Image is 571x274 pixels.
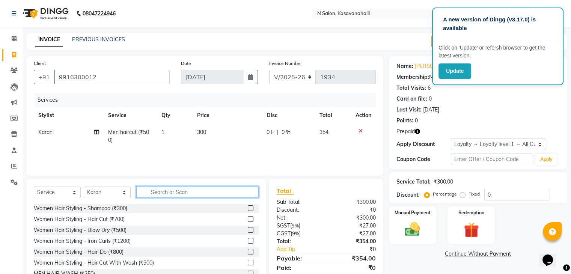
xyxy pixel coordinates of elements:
span: 300 [197,129,206,135]
div: ₹300.00 [326,214,381,222]
div: Women Hair Styling - Shampoo (₹300) [34,205,127,212]
p: A new version of Dingg (v3.17.0) is available [443,15,553,32]
label: Percentage [433,191,457,197]
div: ₹354.00 [326,238,381,245]
div: Name: [396,62,413,70]
div: Discount: [396,191,420,199]
img: _gift.svg [459,221,484,239]
input: Enter Offer / Coupon Code [451,154,533,165]
label: Date [181,60,191,67]
div: ₹354.00 [326,254,381,263]
span: 9% [292,230,299,236]
div: Women Hair Styling - Hair-Do (₹800) [34,248,124,256]
img: logo [19,3,71,24]
label: Redemption [458,209,484,216]
button: Create New [431,36,475,47]
th: Action [351,107,376,124]
th: Total [315,107,351,124]
div: Last Visit: [396,106,422,114]
div: Card on file: [396,95,427,103]
div: Women Hair Styling - Hair Cut (₹700) [34,215,125,223]
label: Invoice Number [269,60,302,67]
button: Update [438,63,471,79]
div: ₹0 [335,245,381,253]
a: Add Tip [271,245,335,253]
div: Membership: [396,73,429,81]
th: Service [104,107,157,124]
div: Women Hair Styling - Iron Curls (₹1200) [34,237,131,245]
label: Fixed [469,191,480,197]
span: SGST [277,222,290,229]
a: [PERSON_NAME] . [415,62,460,70]
a: PREVIOUS INVOICES [72,36,125,43]
div: Coupon Code [396,155,451,163]
span: 1 [161,129,164,135]
div: Women Hair Styling - Blow Dry (₹500) [34,226,127,234]
button: Apply [535,154,557,165]
iframe: chat widget [539,244,563,266]
b: 08047224946 [83,3,116,24]
div: Total: [271,238,326,245]
div: ₹300.00 [326,198,381,206]
span: CGST [277,230,291,237]
input: Search by Name/Mobile/Email/Code [54,70,170,84]
a: Continue Without Payment [390,250,566,258]
th: Qty [157,107,193,124]
div: ( ) [271,230,326,238]
span: Karan [38,129,53,135]
img: _cash.svg [400,221,425,238]
button: +91 [34,70,55,84]
div: 6 [428,84,431,92]
label: Client [34,60,46,67]
span: 354 [319,129,328,135]
div: Discount: [271,206,326,214]
th: Disc [262,107,315,124]
div: Apply Discount [396,140,451,148]
span: 0 F [267,128,274,136]
p: Click on ‘Update’ or refersh browser to get the latest version. [438,44,557,60]
div: ₹300.00 [434,178,453,186]
span: | [277,128,279,136]
div: Service Total: [396,178,431,186]
span: Total [277,187,294,195]
div: Net: [271,214,326,222]
th: Stylist [34,107,104,124]
a: INVOICE [35,33,63,47]
div: ₹0 [326,206,381,214]
div: Sub Total: [271,198,326,206]
div: [DATE] [423,106,439,114]
div: 0 [429,95,432,103]
div: Total Visits: [396,84,426,92]
div: ₹27.00 [326,230,381,238]
span: Men haircut (₹500) [108,129,149,143]
input: Search or Scan [136,186,259,198]
div: ₹27.00 [326,222,381,230]
div: Payable: [271,254,326,263]
div: No Active Membership [396,73,560,81]
div: Points: [396,117,413,125]
th: Price [193,107,262,124]
span: 9% [292,223,299,229]
div: 0 [415,117,418,125]
div: Women Hair Styling - Hair Cut With Wash (₹900) [34,259,154,267]
span: Prepaid [396,128,415,135]
div: ₹0 [326,263,381,272]
div: Services [35,93,381,107]
div: Paid: [271,263,326,272]
div: ( ) [271,222,326,230]
span: 0 % [282,128,291,136]
label: Manual Payment [395,209,431,216]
